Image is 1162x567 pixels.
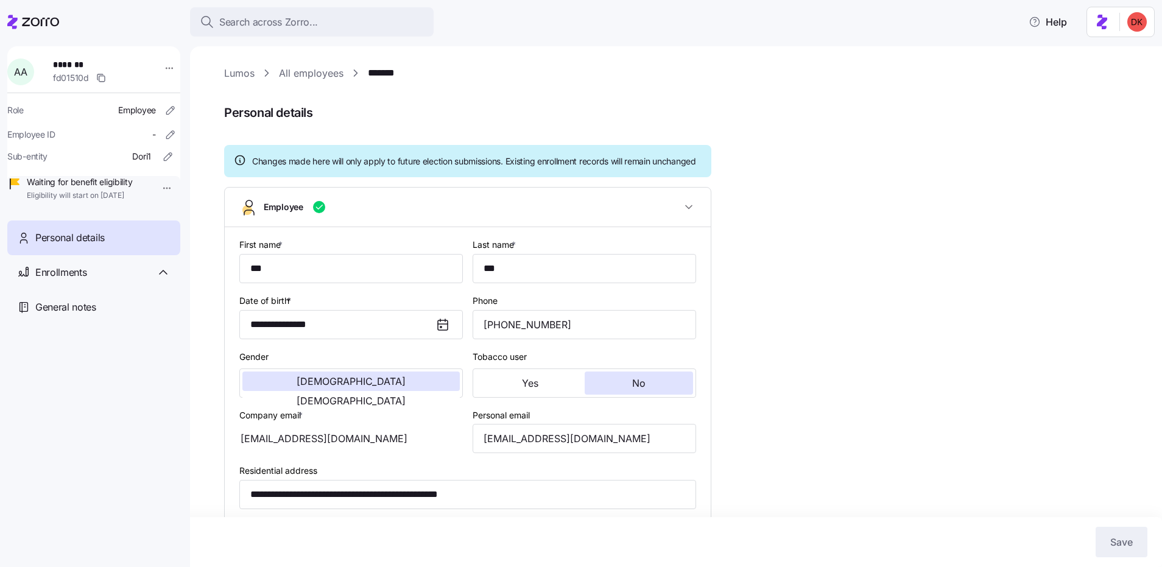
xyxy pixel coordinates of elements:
[35,300,96,315] span: General notes
[132,150,151,163] span: Dori1
[1110,535,1133,549] span: Save
[7,150,48,163] span: Sub-entity
[1127,12,1147,32] img: 53e82853980611afef66768ee98075c5
[190,7,434,37] button: Search across Zorro...
[152,129,156,141] span: -
[35,265,86,280] span: Enrollments
[1019,10,1077,34] button: Help
[239,294,294,308] label: Date of birth
[279,66,343,81] a: All employees
[473,350,527,364] label: Tobacco user
[252,155,696,167] span: Changes made here will only apply to future election submissions. Existing enrollment records wil...
[297,376,406,386] span: [DEMOGRAPHIC_DATA]
[35,230,105,245] span: Personal details
[7,129,55,141] span: Employee ID
[1096,527,1147,557] button: Save
[264,201,303,213] span: Employee
[239,350,269,364] label: Gender
[473,409,530,422] label: Personal email
[14,67,27,77] span: A A
[239,464,317,477] label: Residential address
[7,104,24,116] span: Role
[297,396,406,406] span: [DEMOGRAPHIC_DATA]
[225,188,711,227] button: Employee
[473,238,518,252] label: Last name
[118,104,156,116] span: Employee
[224,66,255,81] a: Lumos
[473,294,498,308] label: Phone
[53,72,89,84] span: fd01510d
[239,409,305,422] label: Company email
[224,103,1145,123] span: Personal details
[632,378,646,388] span: No
[27,191,132,201] span: Eligibility will start on [DATE]
[219,15,318,30] span: Search across Zorro...
[473,424,696,453] input: Email
[27,176,132,188] span: Waiting for benefit eligibility
[239,238,285,252] label: First name
[522,378,538,388] span: Yes
[473,310,696,339] input: Phone
[1029,15,1067,29] span: Help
